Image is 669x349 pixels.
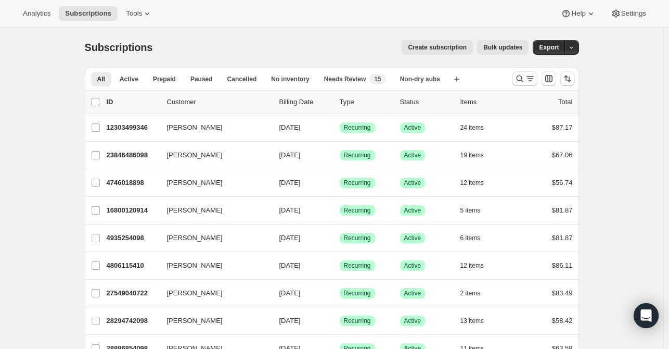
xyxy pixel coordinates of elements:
span: [DATE] [279,206,301,214]
span: No inventory [271,75,309,83]
span: 15 [374,75,381,83]
span: Active [404,206,421,215]
span: Recurring [344,151,371,159]
button: Subscriptions [59,6,118,21]
span: $83.49 [552,289,573,297]
span: Recurring [344,234,371,242]
div: Type [340,97,392,107]
span: Subscriptions [65,9,111,18]
button: Tools [120,6,159,21]
span: Recurring [344,289,371,297]
button: Create new view [448,72,465,86]
span: Active [120,75,138,83]
span: Settings [621,9,646,18]
span: $87.17 [552,123,573,131]
button: 13 items [460,314,495,328]
p: 16800120914 [107,205,159,216]
div: IDCustomerBilling DateTypeStatusItemsTotal [107,97,573,107]
span: Help [571,9,585,18]
p: 4935254098 [107,233,159,243]
div: 28294742098[PERSON_NAME][DATE]SuccessRecurringSuccessActive13 items$58.42 [107,314,573,328]
span: Analytics [23,9,50,18]
p: Billing Date [279,97,331,107]
button: Create subscription [402,40,473,55]
span: $58.42 [552,317,573,325]
div: 12303499346[PERSON_NAME][DATE]SuccessRecurringSuccessActive24 items$87.17 [107,120,573,135]
span: 13 items [460,317,484,325]
button: Analytics [17,6,57,21]
span: All [97,75,105,83]
span: Cancelled [227,75,257,83]
span: [PERSON_NAME] [167,150,223,160]
span: 2 items [460,289,481,297]
span: 19 items [460,151,484,159]
span: Active [404,179,421,187]
span: [DATE] [279,261,301,269]
div: 16800120914[PERSON_NAME][DATE]SuccessRecurringSuccessActive5 items$81.87 [107,203,573,218]
button: [PERSON_NAME] [161,285,265,302]
span: [PERSON_NAME] [167,260,223,271]
span: $81.87 [552,234,573,242]
button: 12 items [460,258,495,273]
span: [PERSON_NAME] [167,178,223,188]
div: 4746018898[PERSON_NAME][DATE]SuccessRecurringSuccessActive12 items$56.74 [107,176,573,190]
span: Active [404,151,421,159]
span: $86.11 [552,261,573,269]
span: 12 items [460,261,484,270]
p: 12303499346 [107,122,159,133]
span: [PERSON_NAME] [167,316,223,326]
button: Search and filter results [512,71,537,86]
button: [PERSON_NAME] [161,202,265,219]
p: 4806115410 [107,260,159,271]
p: Status [400,97,452,107]
span: [DATE] [279,289,301,297]
p: ID [107,97,159,107]
button: 19 items [460,148,495,163]
div: 23846486098[PERSON_NAME][DATE]SuccessRecurringSuccessActive19 items$67.06 [107,148,573,163]
button: Export [533,40,565,55]
span: [DATE] [279,123,301,131]
span: Create subscription [408,43,467,52]
span: Bulk updates [483,43,522,52]
button: [PERSON_NAME] [161,147,265,164]
span: Recurring [344,206,371,215]
span: Prepaid [153,75,176,83]
div: 27549040722[PERSON_NAME][DATE]SuccessRecurringSuccessActive2 items$83.49 [107,286,573,301]
p: 4746018898 [107,178,159,188]
button: Sort the results [560,71,575,86]
span: 12 items [460,179,484,187]
button: 5 items [460,203,492,218]
button: [PERSON_NAME] [161,313,265,329]
p: Total [558,97,572,107]
span: Active [404,123,421,132]
p: Customer [167,97,271,107]
span: Recurring [344,317,371,325]
span: $81.87 [552,206,573,214]
button: [PERSON_NAME] [161,257,265,274]
button: [PERSON_NAME] [161,174,265,191]
button: Help [555,6,602,21]
span: Export [539,43,559,52]
button: 2 items [460,286,492,301]
p: 23846486098 [107,150,159,160]
button: [PERSON_NAME] [161,230,265,246]
span: Active [404,289,421,297]
span: 5 items [460,206,481,215]
span: Active [404,317,421,325]
span: Active [404,234,421,242]
span: Needs Review [324,75,366,83]
span: [PERSON_NAME] [167,122,223,133]
span: Paused [190,75,213,83]
span: [PERSON_NAME] [167,233,223,243]
button: [PERSON_NAME] [161,119,265,136]
span: Recurring [344,123,371,132]
button: Settings [604,6,652,21]
button: 24 items [460,120,495,135]
button: 12 items [460,176,495,190]
span: [DATE] [279,234,301,242]
p: 28294742098 [107,316,159,326]
span: 6 items [460,234,481,242]
span: [PERSON_NAME] [167,288,223,298]
span: Non-dry subs [400,75,440,83]
span: Tools [126,9,142,18]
